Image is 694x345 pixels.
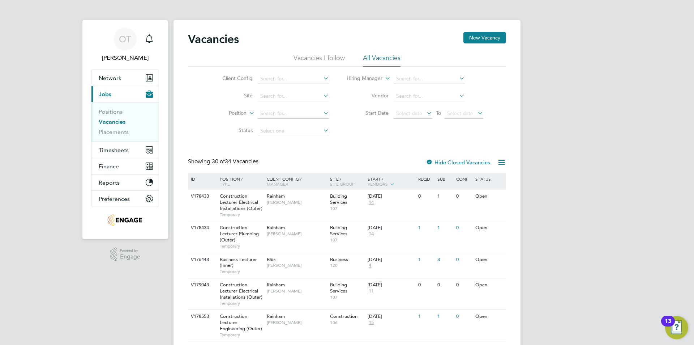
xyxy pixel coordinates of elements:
span: Construction Lecturer Plumbing (Outer) [220,224,259,243]
input: Search for... [258,109,329,119]
span: 14 [368,199,375,206]
div: 1 [436,221,454,235]
span: [PERSON_NAME] [267,231,326,237]
span: Construction [330,313,357,319]
span: Powered by [120,248,140,254]
div: V178553 [189,310,214,323]
a: Go to home page [91,214,159,226]
span: Rainham [267,313,285,319]
span: 30 of [212,158,225,165]
span: 120 [330,262,364,268]
span: 107 [330,206,364,211]
li: All Vacancies [363,54,400,67]
span: Temporary [220,243,263,249]
span: Preferences [99,195,130,202]
span: Business Lecturer (Inner) [220,256,257,269]
div: 1 [416,221,435,235]
span: Building Services [330,224,347,237]
div: Client Config / [265,173,328,190]
span: Timesheets [99,147,129,153]
div: Position / [214,173,265,190]
span: 107 [330,237,364,243]
label: Client Config [211,75,253,81]
span: 106 [330,320,364,325]
div: Start / [366,173,416,191]
span: Temporary [220,212,263,218]
div: [DATE] [368,193,415,199]
span: To [434,108,443,118]
span: Reports [99,179,120,186]
div: 1 [416,253,435,266]
div: 0 [454,253,473,266]
div: [DATE] [368,282,415,288]
div: 0 [416,278,435,292]
div: Open [474,221,505,235]
div: V178434 [189,221,214,235]
a: Positions [99,108,123,115]
button: Network [91,70,159,86]
div: V178433 [189,190,214,203]
div: 0 [454,310,473,323]
span: Temporary [220,332,263,338]
button: Timesheets [91,142,159,158]
div: 1 [416,310,435,323]
span: Type [220,181,230,187]
span: [PERSON_NAME] [267,199,326,205]
div: 0 [416,190,435,203]
span: 15 [368,320,375,326]
div: Status [474,173,505,185]
span: 14 [368,231,375,237]
span: Select date [447,110,473,117]
div: ID [189,173,214,185]
input: Search for... [394,74,465,84]
div: 0 [454,190,473,203]
span: Temporary [220,269,263,274]
label: Start Date [347,110,389,116]
span: 107 [330,294,364,300]
button: Open Resource Center, 13 new notifications [665,316,688,339]
div: Site / [328,173,366,190]
span: Temporary [220,300,263,306]
span: 4 [368,262,372,269]
div: Jobs [91,102,159,142]
label: Vendor [347,92,389,99]
div: Open [474,310,505,323]
label: Status [211,127,253,134]
div: Sub [436,173,454,185]
span: Network [99,75,121,81]
a: Vacancies [99,118,125,125]
span: Building Services [330,193,347,205]
span: [PERSON_NAME] [267,288,326,294]
span: Manager [267,181,288,187]
span: Select date [396,110,422,117]
div: 1 [436,190,454,203]
span: Site Group [330,181,355,187]
div: Open [474,190,505,203]
input: Search for... [258,91,329,101]
button: Reports [91,174,159,190]
h2: Vacancies [188,32,239,46]
span: OT [119,34,131,44]
a: Powered byEngage [110,248,141,261]
div: V176443 [189,253,214,266]
span: BSix [267,256,276,262]
div: Open [474,278,505,292]
span: Construction Lecturer Engineering (Outer) [220,313,262,332]
span: Rainham [267,224,285,231]
div: 0 [436,278,454,292]
span: Finance [99,163,119,170]
span: Business [330,256,348,262]
button: Jobs [91,86,159,102]
span: [PERSON_NAME] [267,320,326,325]
span: Engage [120,254,140,260]
div: 13 [665,321,671,331]
label: Site [211,92,253,99]
span: Rainham [267,193,285,199]
a: Placements [99,129,129,135]
div: Conf [454,173,473,185]
span: 11 [368,288,375,294]
span: Oli Thomas [91,54,159,62]
div: V179043 [189,278,214,292]
button: Finance [91,158,159,174]
span: Building Services [330,282,347,294]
